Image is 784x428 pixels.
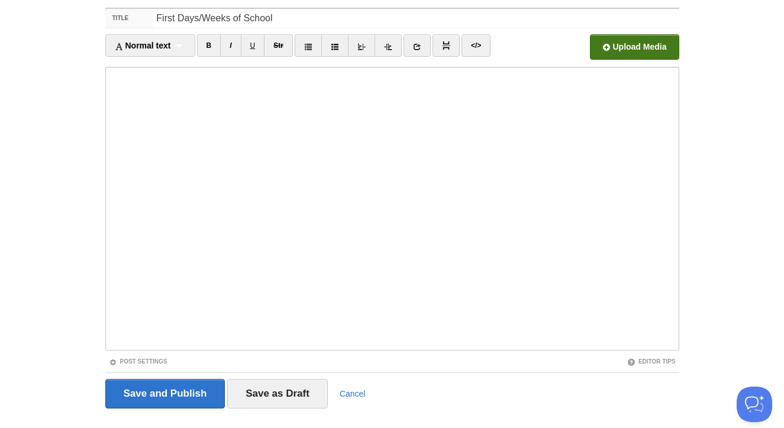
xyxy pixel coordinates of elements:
[462,34,491,57] a: </>
[273,41,283,50] del: Str
[105,9,153,28] label: Title
[105,379,225,408] input: Save and Publish
[340,389,366,398] a: Cancel
[442,41,450,50] img: pagebreak-icon.png
[737,387,772,422] iframe: Help Scout Beacon - Open
[197,34,221,57] a: B
[264,34,293,57] a: Str
[241,34,265,57] a: U
[115,41,171,50] span: Normal text
[220,34,241,57] a: I
[109,358,167,365] a: Post Settings
[227,379,328,408] input: Save as Draft
[627,358,676,365] a: Editor Tips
